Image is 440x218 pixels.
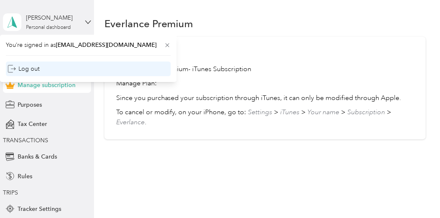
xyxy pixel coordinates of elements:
span: Banks & Cards [18,152,57,161]
h1: Subscription [116,49,414,57]
p: Manage Plan: [116,79,414,89]
div: [PERSON_NAME] [26,13,78,22]
span: TRANSACTIONS [3,137,48,144]
span: Manage subscription [18,81,76,90]
span: Settings [248,108,273,116]
h1: Everlance Premium [104,19,193,28]
span: Rules [18,172,32,181]
span: Tax Center [18,120,47,128]
span: Your name [308,108,340,116]
span: Purposes [18,100,42,109]
span: Everlance [116,118,145,126]
div: Log out [8,64,40,73]
p: Since you purchased your subscription through iTunes, it can only be modified through Apple. [116,93,414,103]
span: Subscription [348,108,385,116]
span: You’re signed in as [6,41,171,49]
span: TRIPS [3,189,18,196]
span: [EMAIL_ADDRESS][DOMAIN_NAME] [56,41,156,49]
span: Tracker Settings [18,205,61,213]
p: Plan: Everlance Premium - iTunes Subscription [116,64,414,74]
span: iTunes [281,108,300,116]
iframe: Everlance-gr Chat Button Frame [393,171,440,218]
p: To cancel or modify, on your iPhone, go to: > > > > . [116,108,414,128]
div: Personal dashboard [26,25,71,30]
